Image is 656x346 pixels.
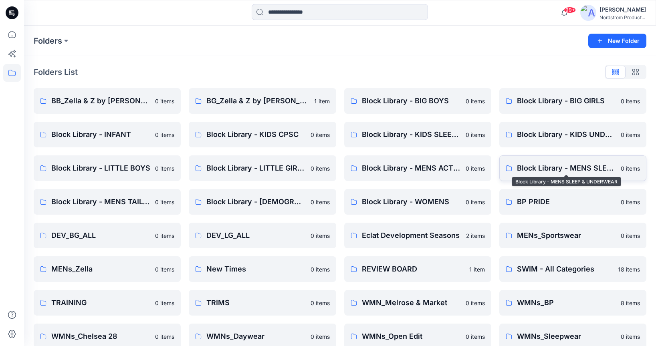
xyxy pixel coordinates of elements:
[34,88,181,114] a: BB_Zella & Z by [PERSON_NAME]0 items
[344,88,491,114] a: Block Library - BIG BOYS0 items
[599,5,646,14] div: [PERSON_NAME]
[155,97,174,105] p: 0 items
[51,230,150,241] p: DEV_BG_ALL
[155,131,174,139] p: 0 items
[189,256,336,282] a: New Times0 items
[314,97,330,105] p: 1 item
[621,332,640,341] p: 0 items
[189,122,336,147] a: Block Library - KIDS CPSC0 items
[517,230,616,241] p: MENs_Sportswear
[499,290,646,316] a: WMNs_BP8 items
[311,299,330,307] p: 0 items
[362,264,464,275] p: REVIEW BOARD
[206,196,305,207] p: Block Library - [DEMOGRAPHIC_DATA] MENS - MISSY
[621,231,640,240] p: 0 items
[206,129,305,140] p: Block Library - KIDS CPSC
[344,122,491,147] a: Block Library - KIDS SLEEPWEAR ALL SIZES0 items
[517,196,616,207] p: BP PRIDE
[189,290,336,316] a: TRIMS0 items
[155,299,174,307] p: 0 items
[51,297,150,308] p: TRAINING
[362,230,461,241] p: Eclat Development Seasons
[155,164,174,173] p: 0 items
[206,297,305,308] p: TRIMS
[311,198,330,206] p: 0 items
[206,163,305,174] p: Block Library - LITTLE GIRLS
[621,164,640,173] p: 0 items
[155,198,174,206] p: 0 items
[499,256,646,282] a: SWIM - All Categories18 items
[344,223,491,248] a: Eclat Development Seasons2 items
[311,332,330,341] p: 0 items
[206,230,305,241] p: DEV_LG_ALL
[206,95,309,107] p: BG_Zella & Z by [PERSON_NAME]
[344,256,491,282] a: REVIEW BOARD1 item
[189,155,336,181] a: Block Library - LITTLE GIRLS0 items
[466,299,485,307] p: 0 items
[362,163,461,174] p: Block Library - MENS ACTIVE & SPORTSWEAR
[618,265,640,274] p: 18 items
[466,164,485,173] p: 0 items
[34,256,181,282] a: MENs_Zella0 items
[34,66,78,78] p: Folders List
[344,155,491,181] a: Block Library - MENS ACTIVE & SPORTSWEAR0 items
[189,223,336,248] a: DEV_LG_ALL0 items
[311,131,330,139] p: 0 items
[34,189,181,215] a: Block Library - MENS TAILORED0 items
[189,88,336,114] a: BG_Zella & Z by [PERSON_NAME]1 item
[466,198,485,206] p: 0 items
[34,122,181,147] a: Block Library - INFANT0 items
[621,97,640,105] p: 0 items
[588,34,646,48] button: New Folder
[311,164,330,173] p: 0 items
[51,95,150,107] p: BB_Zella & Z by [PERSON_NAME]
[362,95,461,107] p: Block Library - BIG BOYS
[51,163,150,174] p: Block Library - LITTLE BOYS
[311,265,330,274] p: 0 items
[466,332,485,341] p: 0 items
[51,331,150,342] p: WMNs_Chelsea 28
[155,332,174,341] p: 0 items
[34,290,181,316] a: TRAINING0 items
[311,231,330,240] p: 0 items
[499,223,646,248] a: MENs_Sportswear0 items
[189,189,336,215] a: Block Library - [DEMOGRAPHIC_DATA] MENS - MISSY0 items
[621,299,640,307] p: 8 items
[517,95,616,107] p: Block Library - BIG GIRLS
[499,122,646,147] a: Block Library - KIDS UNDERWEAR ALL SIZES0 items
[362,196,461,207] p: Block Library - WOMENS
[517,264,613,275] p: SWIM - All Categories
[564,7,576,13] span: 99+
[621,131,640,139] p: 0 items
[34,223,181,248] a: DEV_BG_ALL0 items
[155,265,174,274] p: 0 items
[499,189,646,215] a: BP PRIDE0 items
[206,331,305,342] p: WMNs_Daywear
[599,14,646,20] div: Nordstrom Product...
[466,231,485,240] p: 2 items
[517,129,616,140] p: Block Library - KIDS UNDERWEAR ALL SIZES
[51,196,150,207] p: Block Library - MENS TAILORED
[517,297,616,308] p: WMNs_BP
[469,265,485,274] p: 1 item
[499,155,646,181] a: Block Library - MENS SLEEP & UNDERWEAR0 items
[362,129,461,140] p: Block Library - KIDS SLEEPWEAR ALL SIZES
[621,198,640,206] p: 0 items
[362,331,461,342] p: WMNs_Open Edit
[344,189,491,215] a: Block Library - WOMENS0 items
[362,297,461,308] p: WMN_Melrose & Market
[206,264,305,275] p: New Times
[466,131,485,139] p: 0 items
[517,163,616,174] p: Block Library - MENS SLEEP & UNDERWEAR
[517,331,616,342] p: WMNs_Sleepwear
[34,155,181,181] a: Block Library - LITTLE BOYS0 items
[466,97,485,105] p: 0 items
[580,5,596,21] img: avatar
[155,231,174,240] p: 0 items
[344,290,491,316] a: WMN_Melrose & Market0 items
[499,88,646,114] a: Block Library - BIG GIRLS0 items
[34,35,62,46] a: Folders
[51,129,150,140] p: Block Library - INFANT
[51,264,150,275] p: MENs_Zella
